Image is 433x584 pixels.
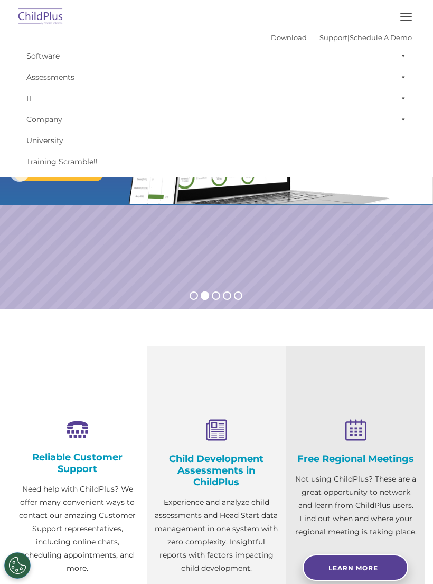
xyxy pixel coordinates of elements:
[328,564,378,572] span: Learn More
[155,453,278,488] h4: Child Development Assessments in ChildPlus
[350,33,412,42] a: Schedule A Demo
[294,453,417,465] h4: Free Regional Meetings
[271,33,307,42] a: Download
[294,473,417,539] p: Not using ChildPlus? These are a great opportunity to network and learn from ChildPlus users. Fin...
[21,151,412,172] a: Training Scramble!!
[271,33,412,42] font: |
[16,5,65,30] img: ChildPlus by Procare Solutions
[4,552,31,579] button: Cookies Settings
[319,33,347,42] a: Support
[155,496,278,575] p: Experience and analyze child assessments and Head Start data management in one system with zero c...
[21,45,412,67] a: Software
[21,130,412,151] a: University
[303,554,408,581] a: Learn More
[16,451,139,475] h4: Reliable Customer Support
[21,67,412,88] a: Assessments
[21,88,412,109] a: IT
[21,109,412,130] a: Company
[16,483,139,575] p: Need help with ChildPlus? We offer many convenient ways to contact our amazing Customer Support r...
